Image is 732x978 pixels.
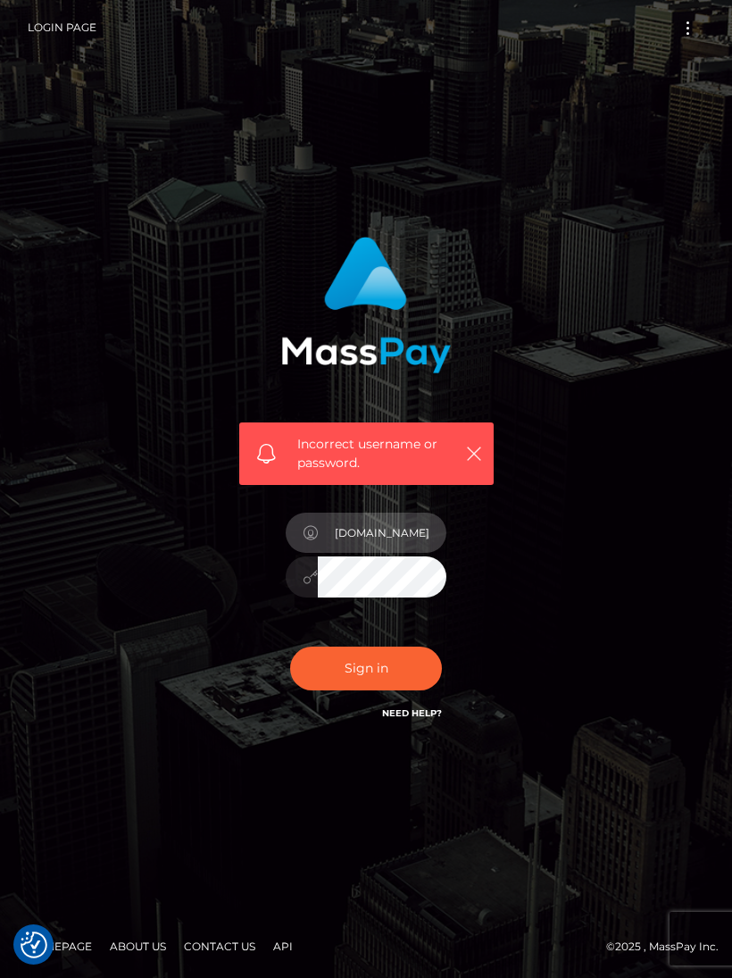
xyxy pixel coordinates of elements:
a: Homepage [20,932,99,960]
a: API [266,932,300,960]
div: © 2025 , MassPay Inc. [13,937,719,957]
a: Login Page [28,9,96,46]
a: About Us [103,932,173,960]
a: Need Help? [382,707,442,719]
input: Username... [318,513,446,553]
button: Consent Preferences [21,932,47,958]
span: Incorrect username or password. [297,435,456,472]
button: Sign in [290,647,442,690]
a: Contact Us [177,932,262,960]
button: Toggle navigation [671,16,704,40]
img: MassPay Login [281,237,451,373]
img: Revisit consent button [21,932,47,958]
